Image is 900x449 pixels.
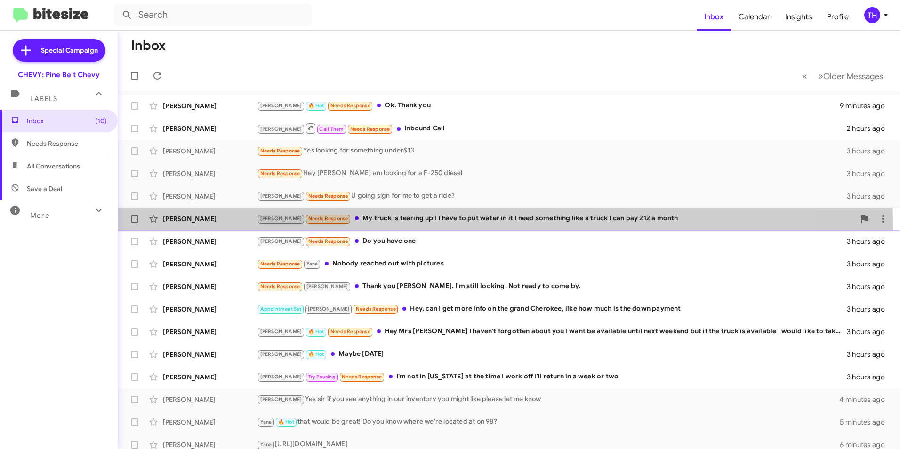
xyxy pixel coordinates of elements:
div: [PERSON_NAME] [163,101,257,111]
div: U going sign for me to get a ride? [257,191,847,201]
button: TH [856,7,890,23]
button: Next [812,66,889,86]
span: Yana [260,419,272,425]
div: 3 hours ago [847,146,892,156]
div: [PERSON_NAME] [163,146,257,156]
span: [PERSON_NAME] [260,216,302,222]
span: Needs Response [330,329,370,335]
span: Inbox [27,116,107,126]
div: [PERSON_NAME] [163,259,257,269]
div: [PERSON_NAME] [163,237,257,246]
span: Needs Response [260,283,300,289]
div: TH [864,7,880,23]
a: Special Campaign [13,39,105,62]
nav: Page navigation example [797,66,889,86]
div: Do you have one [257,236,847,247]
span: Call Them [319,126,344,132]
span: Yana [260,441,272,448]
span: (10) [95,116,107,126]
div: 3 hours ago [847,282,892,291]
div: Ok. Thank you [257,100,840,111]
a: Insights [778,3,820,31]
div: [PERSON_NAME] [163,305,257,314]
div: 3 hours ago [847,372,892,382]
div: 3 hours ago [847,327,892,337]
span: Try Pausing [308,374,336,380]
h1: Inbox [131,38,166,53]
div: Thank you [PERSON_NAME]. I'm still looking. Not ready to come by. [257,281,847,292]
span: Needs Response [342,374,382,380]
a: Profile [820,3,856,31]
div: [PERSON_NAME] [163,395,257,404]
span: 🔥 Hot [308,103,324,109]
span: [PERSON_NAME] [260,193,302,199]
span: Needs Response [330,103,370,109]
div: [PERSON_NAME] [163,214,257,224]
div: 4 minutes ago [839,395,892,404]
div: Hey, can I get more info on the grand Cherokee, like how much is the down payment [257,304,847,314]
div: [PERSON_NAME] [163,350,257,359]
div: [PERSON_NAME] [163,192,257,201]
a: Inbox [697,3,731,31]
span: Appointment Set [260,306,302,312]
span: [PERSON_NAME] [306,283,348,289]
div: Nobody reached out with pictures [257,258,847,269]
span: All Conversations [27,161,80,171]
div: [PERSON_NAME] [163,124,257,133]
div: 3 hours ago [847,192,892,201]
div: 5 minutes ago [840,417,892,427]
span: Needs Response [350,126,390,132]
span: Needs Response [27,139,107,148]
div: Yes sir if you see anything in our inventory you might like please let me know [257,394,839,405]
span: Needs Response [308,238,348,244]
span: Older Messages [823,71,883,81]
div: 3 hours ago [847,305,892,314]
span: [PERSON_NAME] [260,238,302,244]
div: Hey [PERSON_NAME] am looking for a F-250 diesel [257,168,847,179]
div: 3 hours ago [847,350,892,359]
div: 9 minutes ago [840,101,892,111]
div: that would be great! Do you know where we're located at on 98? [257,417,840,427]
input: Search [114,4,312,26]
div: Hey Mrs [PERSON_NAME] I haven't forgotten about you I want be available until next weekend but if... [257,326,847,337]
div: [PERSON_NAME] [163,169,257,178]
span: [PERSON_NAME] [260,329,302,335]
span: [PERSON_NAME] [260,351,302,357]
span: « [802,70,807,82]
span: Needs Response [308,193,348,199]
button: Previous [796,66,813,86]
span: Special Campaign [41,46,98,55]
span: [PERSON_NAME] [308,306,350,312]
div: [PERSON_NAME] [163,282,257,291]
span: Needs Response [260,170,300,176]
div: Inbound Call [257,122,847,134]
a: Calendar [731,3,778,31]
span: [PERSON_NAME] [260,126,302,132]
span: » [818,70,823,82]
div: [PERSON_NAME] [163,417,257,427]
span: [PERSON_NAME] [260,374,302,380]
div: CHEVY: Pine Belt Chevy [18,70,100,80]
span: Needs Response [260,148,300,154]
div: Maybe [DATE] [257,349,847,360]
div: 3 hours ago [847,237,892,246]
span: More [30,211,49,220]
span: 🔥 Hot [278,419,294,425]
div: [PERSON_NAME] [163,372,257,382]
div: 3 hours ago [847,259,892,269]
span: 🔥 Hot [308,329,324,335]
span: Save a Deal [27,184,62,193]
div: My truck is tearing up I I have to put water in it I need something like a truck I can pay 212 a ... [257,213,855,224]
div: 2 hours ago [847,124,892,133]
span: Needs Response [260,261,300,267]
span: Needs Response [308,216,348,222]
span: Labels [30,95,57,103]
div: 3 hours ago [847,169,892,178]
div: Yes looking for something under$13 [257,145,847,156]
span: 🔥 Hot [308,351,324,357]
span: Needs Response [356,306,396,312]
